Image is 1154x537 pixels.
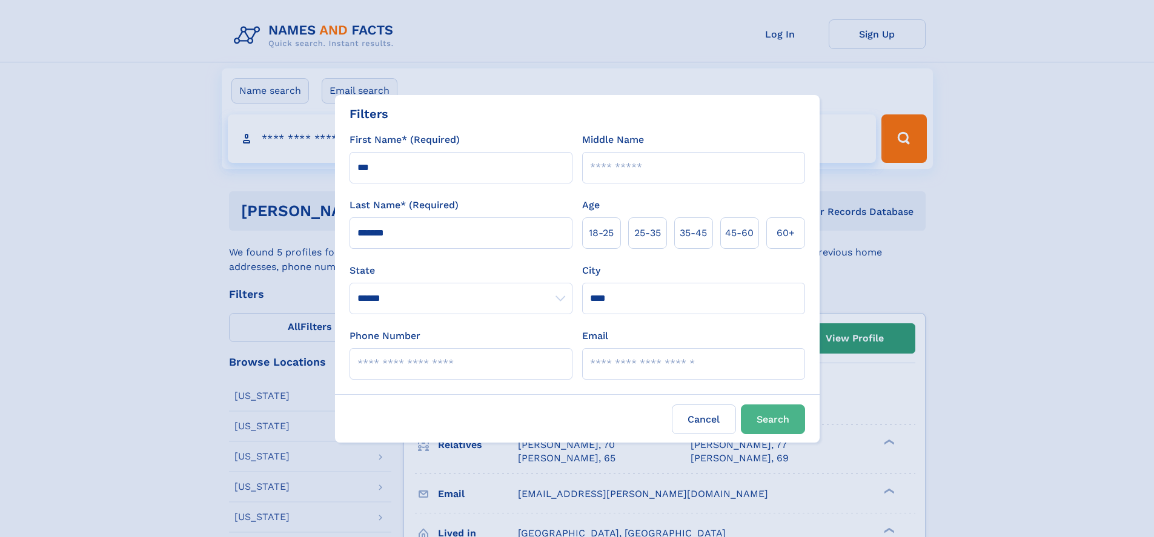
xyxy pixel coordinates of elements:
[350,198,459,212] label: Last Name* (Required)
[725,226,754,240] span: 45‑60
[741,404,805,434] button: Search
[350,133,460,147] label: First Name* (Required)
[672,404,736,434] label: Cancel
[589,226,614,240] span: 18‑25
[582,329,608,343] label: Email
[634,226,661,240] span: 25‑35
[350,329,420,343] label: Phone Number
[680,226,707,240] span: 35‑45
[582,133,644,147] label: Middle Name
[582,263,600,278] label: City
[350,263,572,278] label: State
[350,105,388,123] div: Filters
[777,226,795,240] span: 60+
[582,198,600,212] label: Age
